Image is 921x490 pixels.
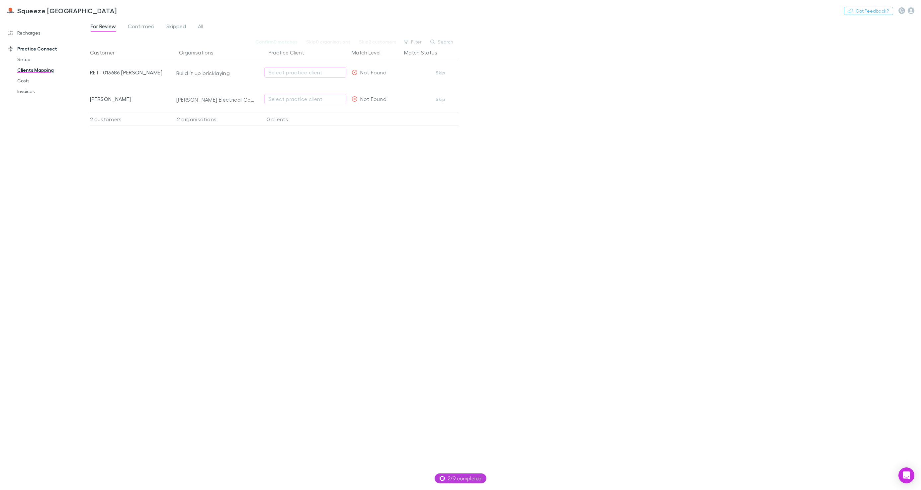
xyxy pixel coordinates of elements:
button: Skip2 customers [355,38,400,46]
div: [PERSON_NAME] [90,86,167,112]
div: Select practice client [269,95,342,103]
button: Skip [430,69,451,77]
button: Got Feedback? [844,7,893,15]
button: Confirm0 matches [251,38,302,46]
a: Invoices [11,86,89,97]
a: Practice Connect [1,44,89,54]
a: Clients Mapping [11,65,89,75]
span: Not Found [360,96,386,102]
span: All [198,23,203,32]
img: Squeeze North Sydney's Logo [7,7,15,15]
span: Skipped [166,23,186,32]
button: Skip0 organisations [302,38,355,46]
a: Recharges [1,28,89,38]
button: Filter [400,38,426,46]
div: 2 customers [90,113,170,126]
a: Squeeze [GEOGRAPHIC_DATA] [3,3,121,19]
a: Costs [11,75,89,86]
div: Select practice client [269,68,342,76]
button: Match Status [404,46,445,59]
button: Practice Client [269,46,312,59]
div: 0 clients [259,113,349,126]
button: Select practice client [264,94,346,104]
button: Organisations [179,46,221,59]
span: Not Found [360,69,386,75]
button: Search [427,38,457,46]
div: 2 organisations [170,113,259,126]
a: Setup [11,54,89,65]
div: Open Intercom Messenger [898,467,914,483]
span: Confirmed [128,23,154,32]
button: Skip [430,95,451,103]
button: Match Level [352,46,388,59]
h3: Squeeze [GEOGRAPHIC_DATA] [17,7,117,15]
span: For Review [91,23,116,32]
div: [PERSON_NAME] Electrical Contracting [176,96,257,103]
div: RET- 013686 [PERSON_NAME] [90,59,167,86]
button: Select practice client [264,67,346,78]
div: Build it up bricklaying [176,70,257,76]
button: Customer [90,46,123,59]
